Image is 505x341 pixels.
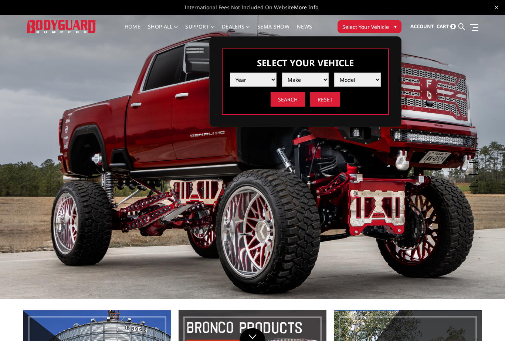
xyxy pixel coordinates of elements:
button: 2 of 5 [471,139,478,151]
input: Search [271,92,305,107]
span: Select Your Vehicle [342,23,389,31]
select: Please select the value from list. [282,73,329,87]
input: Reset [310,92,340,107]
span: 0 [450,24,456,29]
a: News [297,24,312,39]
span: Cart [437,23,449,30]
select: Please select the value from list. [230,73,277,87]
a: Dealers [222,24,250,39]
a: shop all [148,24,178,39]
span: Account [410,23,434,30]
span: ▾ [394,23,397,30]
button: 4 of 5 [471,163,478,175]
h3: Select Your Vehicle [230,57,381,69]
a: Support [185,24,214,39]
button: 5 of 5 [471,175,478,187]
button: Select Your Vehicle [338,20,401,33]
a: SEMA Show [257,24,289,39]
a: Account [410,17,434,37]
img: BODYGUARD BUMPERS [27,20,96,34]
a: More Info [294,4,318,11]
button: 3 of 5 [471,151,478,163]
a: Cart 0 [437,17,456,37]
a: Home [125,24,140,39]
button: 1 of 5 [471,127,478,139]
